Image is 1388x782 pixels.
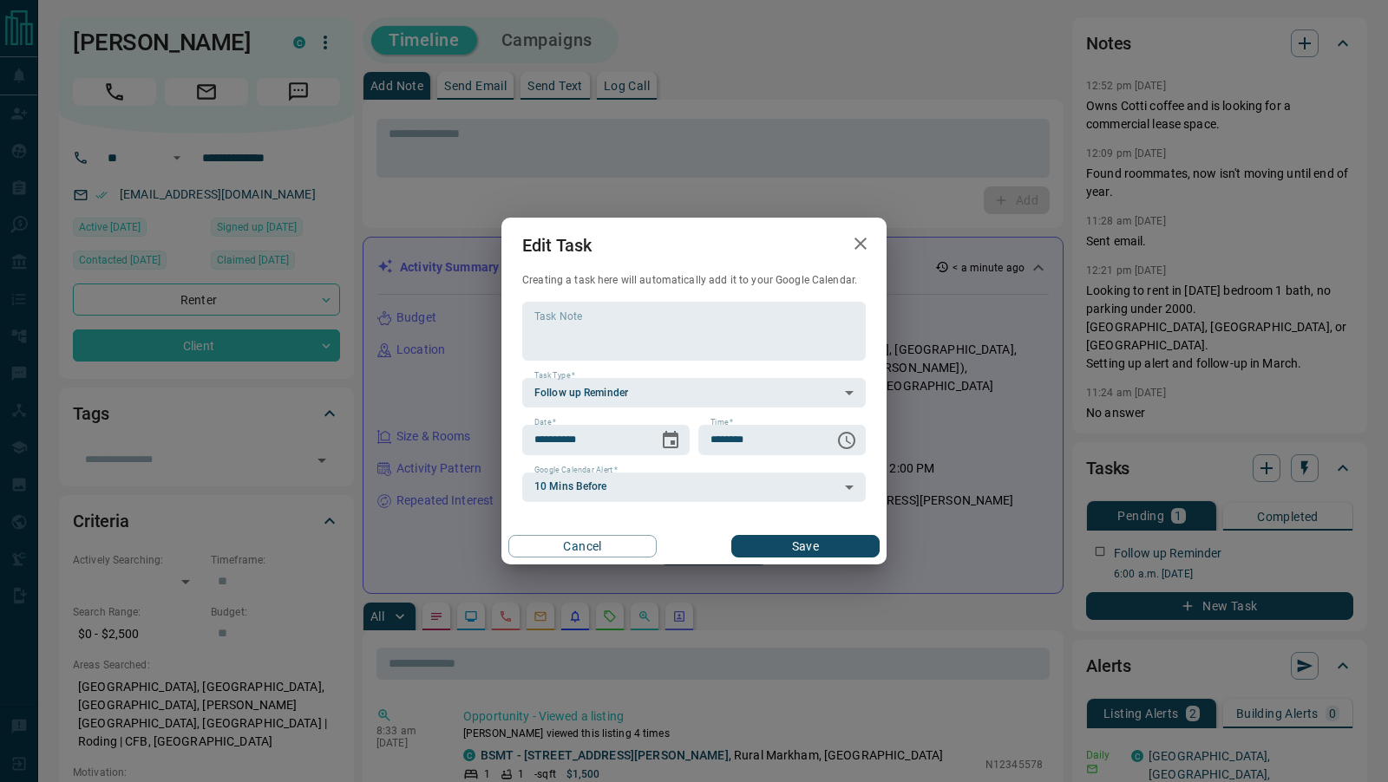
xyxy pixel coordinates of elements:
[522,273,866,288] p: Creating a task here will automatically add it to your Google Calendar.
[534,465,618,476] label: Google Calendar Alert
[508,535,657,557] button: Cancel
[710,417,733,428] label: Time
[534,370,575,381] label: Task Type
[653,423,688,458] button: Choose date, selected date is Sep 18, 2025
[522,472,866,502] div: 10 Mins Before
[522,378,866,407] div: Follow up Reminder
[731,535,880,557] button: Save
[501,218,612,273] h2: Edit Task
[829,423,864,458] button: Choose time, selected time is 11:00 AM
[534,417,556,428] label: Date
